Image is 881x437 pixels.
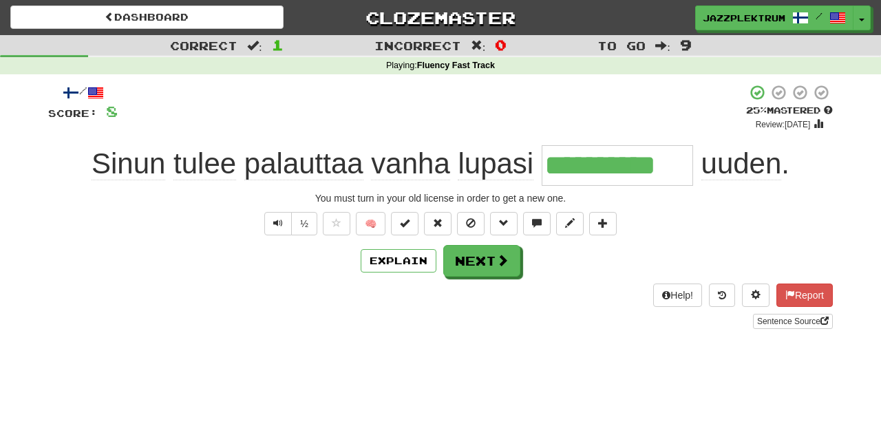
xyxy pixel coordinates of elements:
span: / [816,11,822,21]
button: Favorite sentence (alt+f) [323,212,350,235]
span: . [693,147,789,180]
div: Mastered [746,105,833,117]
span: : [471,40,486,52]
span: Incorrect [374,39,461,52]
button: Ignore sentence (alt+i) [457,212,485,235]
span: jazzplektrum [703,12,785,24]
a: jazzplektrum / [695,6,853,30]
button: Reset to 0% Mastered (alt+r) [424,212,452,235]
button: Explain [361,249,436,273]
button: Play sentence audio (ctl+space) [264,212,292,235]
span: 9 [680,36,692,53]
span: vanha [371,147,449,180]
div: Text-to-speech controls [262,212,317,235]
a: Dashboard [10,6,284,29]
button: 🧠 [356,212,385,235]
span: palauttaa [244,147,363,180]
button: Add to collection (alt+a) [589,212,617,235]
span: 25 % [746,105,767,116]
span: Sinun [92,147,165,180]
span: To go [597,39,646,52]
button: Round history (alt+y) [709,284,735,307]
span: tulee [173,147,236,180]
span: lupasi [458,147,533,180]
span: 0 [495,36,507,53]
button: ½ [291,212,317,235]
a: Clozemaster [304,6,577,30]
button: Set this sentence to 100% Mastered (alt+m) [391,212,418,235]
small: Review: [DATE] [756,120,811,129]
a: Sentence Source [753,314,833,329]
span: uuden [701,147,782,180]
span: : [247,40,262,52]
button: Report [776,284,833,307]
div: You must turn in your old license in order to get a new one. [48,191,833,205]
span: 1 [272,36,284,53]
button: Next [443,245,520,277]
button: Help! [653,284,702,307]
span: Correct [170,39,237,52]
button: Edit sentence (alt+d) [556,212,584,235]
strong: Fluency Fast Track [417,61,495,70]
span: Score: [48,107,98,119]
button: Grammar (alt+g) [490,212,518,235]
button: Discuss sentence (alt+u) [523,212,551,235]
div: / [48,84,118,101]
span: 8 [106,103,118,120]
span: : [655,40,670,52]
